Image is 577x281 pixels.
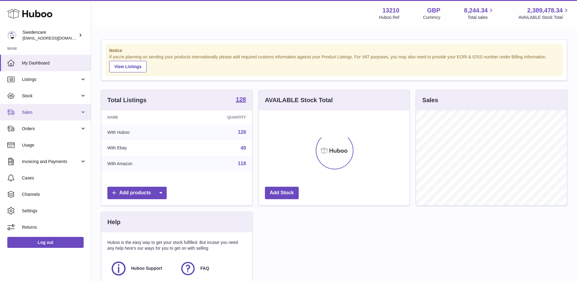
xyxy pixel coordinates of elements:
a: Log out [7,237,84,248]
a: 2,389,478.34 AVAILABLE Stock Total [518,6,570,20]
td: With Ebay [101,140,184,156]
h3: AVAILABLE Stock Total [265,96,333,104]
span: Invoicing and Payments [22,159,80,165]
a: FAQ [180,260,243,277]
strong: 128 [236,96,246,102]
h3: Help [107,218,120,226]
span: 2,389,478.34 [527,6,563,15]
span: FAQ [200,265,209,271]
span: Usage [22,142,86,148]
h3: Sales [422,96,438,104]
div: If you're planning on sending your products internationally please add required customs informati... [109,54,559,72]
span: 8,244.34 [464,6,488,15]
span: Sales [22,109,80,115]
a: Add products [107,187,167,199]
th: Quantity [184,110,252,124]
span: Cases [22,175,86,181]
span: Huboo Support [131,265,162,271]
img: gemma.horsfield@swedencare.co.uk [7,31,16,40]
span: [EMAIL_ADDRESS][DOMAIN_NAME] [23,36,89,40]
span: Total sales [468,15,495,20]
span: My Dashboard [22,60,86,66]
span: Orders [22,126,80,132]
span: Channels [22,192,86,197]
span: Stock [22,93,80,99]
strong: GBP [427,6,440,15]
div: Swedencare [23,29,77,41]
a: 128 [236,96,246,104]
div: Huboo Ref [379,15,399,20]
a: 118 [238,161,246,166]
strong: Notice [109,48,559,54]
a: Huboo Support [110,260,174,277]
strong: 13210 [382,6,399,15]
span: Settings [22,208,86,214]
a: Add Stock [265,187,299,199]
td: With Amazon [101,156,184,172]
th: Name [101,110,184,124]
span: Listings [22,77,80,82]
h3: Total Listings [107,96,147,104]
a: 49 [241,145,246,151]
a: 8,244.34 Total sales [464,6,495,20]
div: Currency [423,15,440,20]
p: Huboo is the easy way to get your stock fulfilled. But incase you need any help here's our ways f... [107,240,246,251]
td: With Huboo [101,124,184,140]
span: AVAILABLE Stock Total [518,15,570,20]
a: View Listings [109,61,147,72]
span: Returns [22,224,86,230]
a: 128 [238,130,246,135]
